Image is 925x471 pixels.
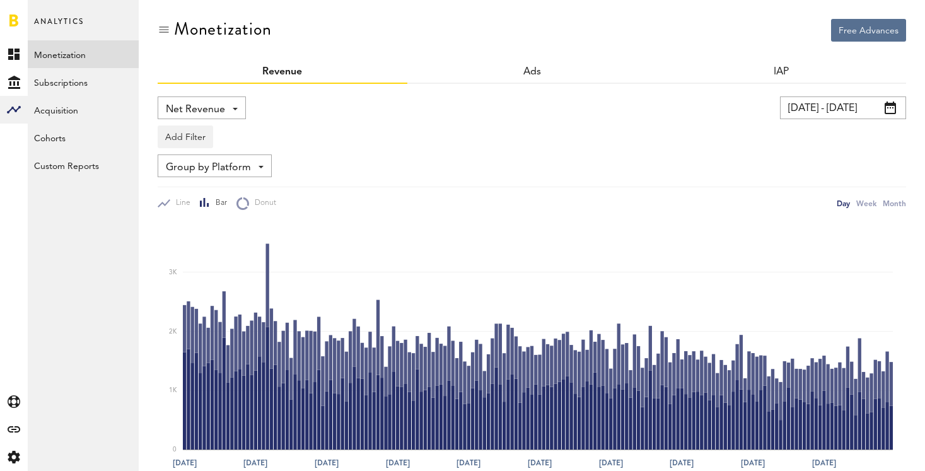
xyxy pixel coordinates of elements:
[741,457,765,468] text: [DATE]
[28,151,139,179] a: Custom Reports
[166,99,225,120] span: Net Revenue
[34,14,84,40] span: Analytics
[28,68,139,96] a: Subscriptions
[812,457,836,468] text: [DATE]
[28,96,139,124] a: Acquisition
[856,197,876,210] div: Week
[827,433,912,465] iframe: Opens a widget where you can find more information
[166,157,251,178] span: Group by Platform
[28,40,139,68] a: Monetization
[315,457,339,468] text: [DATE]
[169,329,177,335] text: 2K
[831,19,906,42] button: Free Advances
[169,388,177,394] text: 1K
[386,457,410,468] text: [DATE]
[243,457,267,468] text: [DATE]
[457,457,480,468] text: [DATE]
[173,457,197,468] text: [DATE]
[210,198,227,209] span: Bar
[774,67,789,77] a: IAP
[262,67,302,77] a: Revenue
[174,19,272,39] div: Monetization
[170,198,190,209] span: Line
[173,446,177,453] text: 0
[599,457,623,468] text: [DATE]
[837,197,850,210] div: Day
[523,67,541,77] a: Ads
[883,197,906,210] div: Month
[670,457,694,468] text: [DATE]
[528,457,552,468] text: [DATE]
[158,125,213,148] button: Add Filter
[169,269,177,276] text: 3K
[249,198,276,209] span: Donut
[28,124,139,151] a: Cohorts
